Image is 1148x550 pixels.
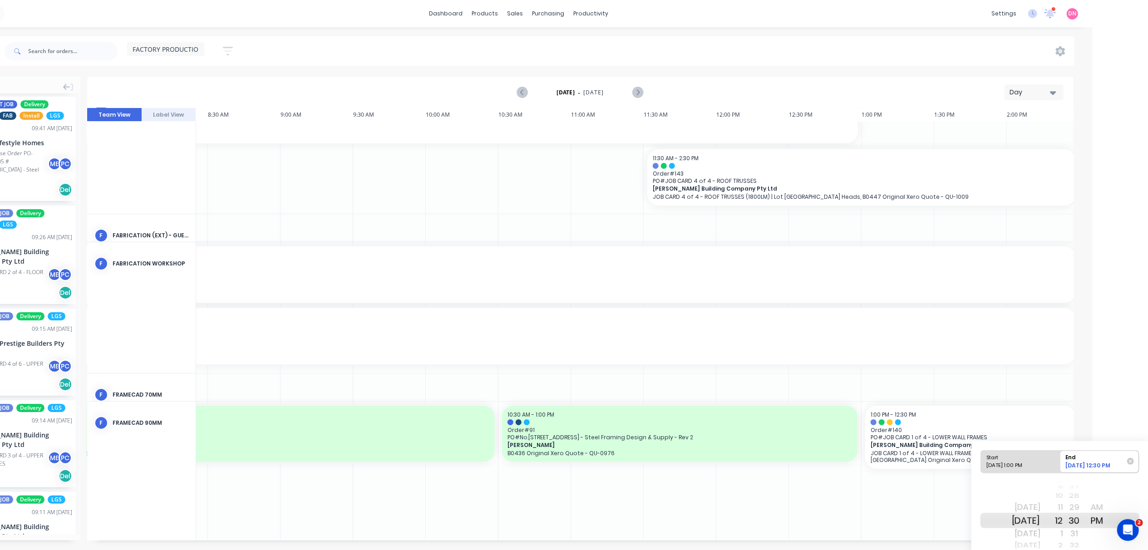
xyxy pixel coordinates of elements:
[32,417,72,425] div: 09:14 AM [DATE]
[527,7,569,20] div: purchasing
[48,496,65,504] span: LGS
[1012,500,1040,515] div: [DATE]
[113,419,188,427] div: FRAMECAD 90mm
[353,108,426,122] div: 9:30 AM
[94,388,108,402] div: F
[1086,500,1109,515] div: AM
[871,434,1070,441] span: PO # JOB CARD 1 of 4 - LOWER WALL FRAMES
[507,442,818,448] span: [PERSON_NAME]
[862,108,934,122] div: 1:00 PM
[208,108,281,122] div: 8:30 AM
[28,42,118,60] input: Search for orders...
[583,88,604,97] span: [DATE]
[113,231,188,240] div: FABRICATION (EXT) - GUERILLA
[32,124,72,133] div: 09:41 AM [DATE]
[1005,84,1064,100] button: Day
[1040,483,1063,491] div: 9
[716,108,789,122] div: 12:00 PM
[16,312,44,320] span: Delivery
[48,157,61,171] div: ME
[94,416,108,430] div: F
[653,154,699,162] span: 11:30 AM - 2:30 PM
[1040,490,1063,502] div: 10
[281,108,353,122] div: 9:00 AM
[1063,483,1086,491] div: 27
[424,7,467,20] a: dashboard
[517,87,528,98] button: Previous page
[498,108,571,122] div: 10:30 AM
[48,451,61,465] div: ME
[467,7,503,20] div: products
[507,427,852,433] span: Order # 91
[987,7,1021,20] div: settings
[59,359,72,373] div: PC
[1040,513,1063,528] div: 12
[94,229,108,242] div: F
[32,325,72,333] div: 09:15 AM [DATE]
[571,108,644,122] div: 11:00 AM
[503,7,527,20] div: sales
[1063,526,1086,541] div: 31
[578,87,580,98] span: -
[871,411,916,418] span: 1:00 PM - 12:30 PM
[934,108,1007,122] div: 1:30 PM
[48,268,61,281] div: ME
[871,427,1070,433] span: Order # 140
[48,312,65,320] span: LGS
[16,209,44,217] span: Delivery
[632,87,643,98] button: Next page
[48,359,61,373] div: ME
[46,112,64,120] span: LGS
[1012,513,1040,528] div: [DATE]
[133,44,203,54] span: FACTORY PRODUCTION
[984,462,1049,473] div: [DATE] 1:00 PM
[87,108,142,122] button: Team View
[653,185,1029,192] span: [PERSON_NAME] Building Company Pty Ltd
[653,193,1070,200] p: JOB CARD 4 of 4 - ROOF TRUSSES (1800LM) | Lot [GEOGRAPHIC_DATA] Heads, B0447 Original Xero Quote ...
[1136,519,1143,526] span: 2
[16,496,44,504] span: Delivery
[1063,513,1086,528] div: 30
[789,108,862,122] div: 12:30 PM
[1040,526,1063,541] div: 1
[20,112,43,120] span: Install
[59,268,72,281] div: PC
[32,233,72,241] div: 09:26 AM [DATE]
[94,257,108,270] div: F
[59,286,72,300] div: Del
[1086,513,1109,528] div: PM
[507,434,852,441] span: PO # No.[STREET_ADDRESS] - Steel Framing Design & Supply - Rev 2
[557,88,575,97] strong: [DATE]
[59,378,72,391] div: Del
[507,411,554,418] span: 10:30 AM - 1:00 PM
[1063,451,1128,462] div: End
[653,170,1070,177] span: Order # 143
[59,469,72,483] div: Del
[59,183,72,196] div: Del
[1040,500,1063,515] div: 11
[20,100,49,108] span: Delivery
[59,157,72,171] div: PC
[507,450,852,457] p: B0436 Original Xero Quote - QU-0976
[16,404,44,412] span: Delivery
[142,108,196,122] button: Label View
[1010,88,1051,97] div: Day
[113,260,188,268] div: FABRICATION WORKSHOP
[1063,490,1086,502] div: 28
[113,391,188,399] div: FRAMECAD 70mm
[644,108,716,122] div: 11:30 AM
[1007,108,1079,122] div: 2:00 PM
[59,451,72,465] div: PC
[1063,481,1086,484] div: 26
[569,7,613,20] div: productivity
[871,442,1050,448] span: [PERSON_NAME] Building Company Pty Ltd
[1063,462,1128,472] div: [DATE] 12:30 PM
[32,508,72,516] div: 09:11 AM [DATE]
[1012,526,1040,541] div: [DATE]
[984,451,1049,462] div: Start
[1063,500,1086,515] div: 29
[653,177,1070,184] span: PO # JOB CARD 4 of 4 - ROOF TRUSSES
